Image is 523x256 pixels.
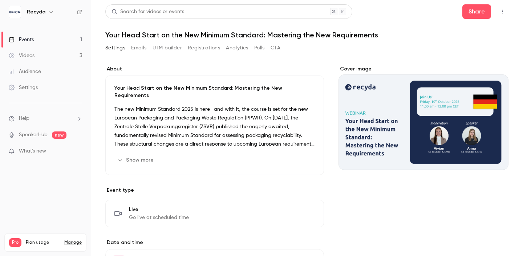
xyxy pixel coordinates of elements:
[9,52,35,59] div: Videos
[338,65,508,73] label: Cover image
[19,147,46,155] span: What's new
[19,115,29,122] span: Help
[226,42,248,54] button: Analytics
[26,240,60,245] span: Plan usage
[105,31,508,39] h1: Your Head Start on the New Minimum Standard: Mastering the New Requirements
[254,42,265,54] button: Polls
[114,105,315,149] p: The new Minimum Standard 2025 is here—and with it, the course is set for the new European Packagi...
[105,42,125,54] button: Settings
[129,214,189,221] span: Go live at scheduled time
[105,187,324,194] p: Event type
[105,239,324,246] label: Date and time
[64,240,82,245] a: Manage
[271,42,280,54] button: CTA
[129,206,189,213] span: Live
[112,8,184,16] div: Search for videos or events
[9,68,41,75] div: Audience
[9,36,34,43] div: Events
[9,84,38,91] div: Settings
[9,115,82,122] li: help-dropdown-opener
[153,42,182,54] button: UTM builder
[131,42,146,54] button: Emails
[52,131,66,139] span: new
[19,131,48,139] a: SpeakerHub
[114,85,315,99] p: Your Head Start on the New Minimum Standard: Mastering the New Requirements
[105,65,324,73] label: About
[338,65,508,170] section: Cover image
[73,148,82,155] iframe: Noticeable Trigger
[9,238,21,247] span: Pro
[27,8,45,16] h6: Recyda
[462,4,491,19] button: Share
[9,6,21,18] img: Recyda
[188,42,220,54] button: Registrations
[114,154,158,166] button: Show more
